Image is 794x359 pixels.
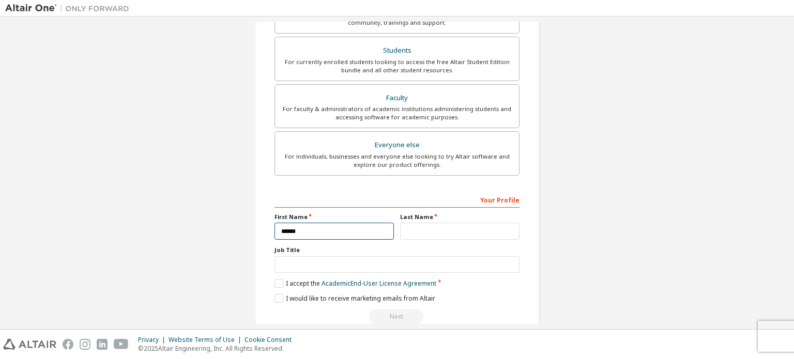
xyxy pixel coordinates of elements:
[245,336,298,344] div: Cookie Consent
[400,213,520,221] label: Last Name
[138,344,298,353] p: © 2025 Altair Engineering, Inc. All Rights Reserved.
[5,3,134,13] img: Altair One
[274,246,520,254] label: Job Title
[274,191,520,208] div: Your Profile
[281,138,513,152] div: Everyone else
[3,339,56,350] img: altair_logo.svg
[274,309,520,324] div: Read and acccept EULA to continue
[281,43,513,58] div: Students
[281,105,513,121] div: For faculty & administrators of academic institutions administering students and accessing softwa...
[274,294,435,303] label: I would like to receive marketing emails from Altair
[138,336,169,344] div: Privacy
[281,152,513,169] div: For individuals, businesses and everyone else looking to try Altair software and explore our prod...
[281,91,513,105] div: Faculty
[322,279,436,288] a: Academic End-User License Agreement
[80,339,90,350] img: instagram.svg
[274,279,436,288] label: I accept the
[97,339,108,350] img: linkedin.svg
[63,339,73,350] img: facebook.svg
[274,213,394,221] label: First Name
[114,339,129,350] img: youtube.svg
[169,336,245,344] div: Website Terms of Use
[281,58,513,74] div: For currently enrolled students looking to access the free Altair Student Edition bundle and all ...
